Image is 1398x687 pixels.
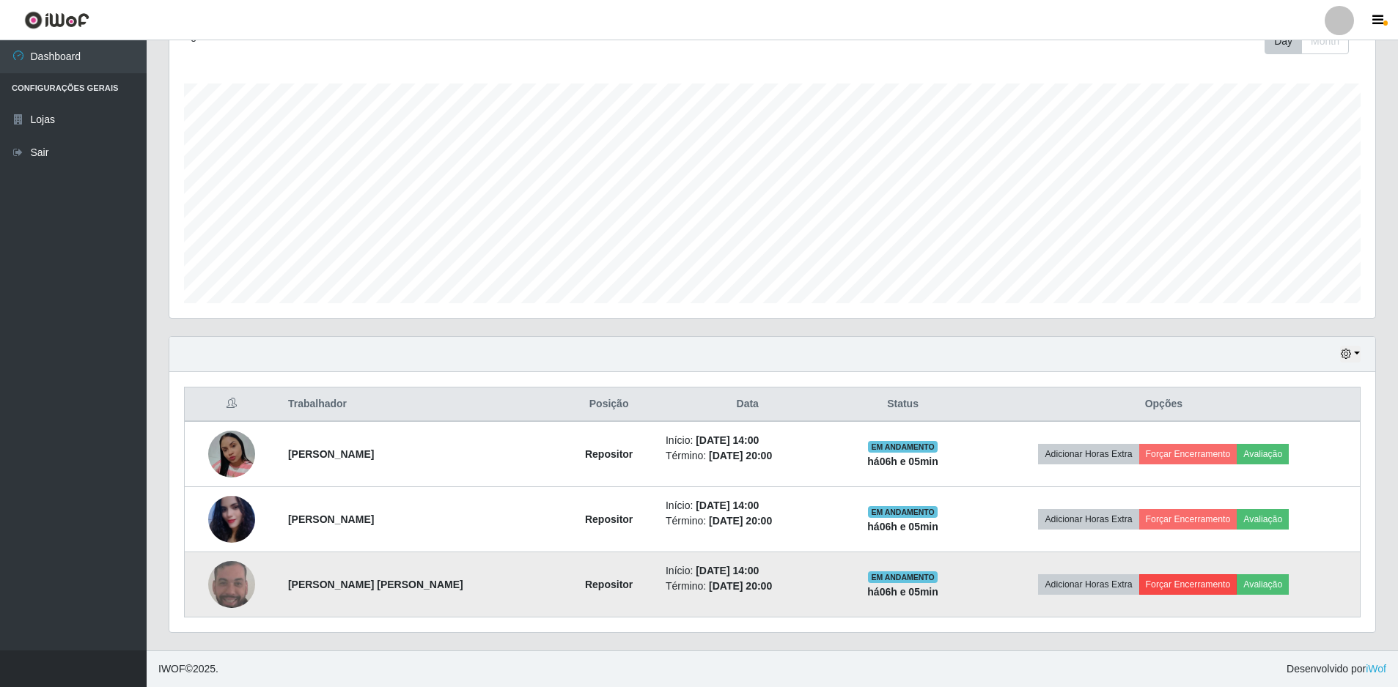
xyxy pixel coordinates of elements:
[868,441,938,453] span: EM ANDAMENTO
[867,586,938,598] strong: há 06 h e 05 min
[585,448,633,460] strong: Repositor
[1287,661,1386,677] span: Desenvolvido por
[696,500,759,511] time: [DATE] 14:00
[666,563,829,579] li: Início:
[657,387,838,422] th: Data
[666,498,829,513] li: Início:
[1265,29,1302,54] button: Day
[1237,509,1289,530] button: Avaliação
[561,387,657,422] th: Posição
[1139,444,1237,464] button: Forçar Encerramento
[666,513,829,529] li: Término:
[1366,663,1386,675] a: iWof
[158,661,218,677] span: © 2025 .
[585,579,633,590] strong: Repositor
[666,579,829,594] li: Término:
[288,579,463,590] strong: [PERSON_NAME] [PERSON_NAME]
[1265,29,1349,54] div: First group
[279,387,561,422] th: Trabalhador
[666,448,829,464] li: Término:
[709,450,772,461] time: [DATE] 20:00
[288,513,374,525] strong: [PERSON_NAME]
[208,561,255,607] img: 1756062296838.jpeg
[709,580,772,592] time: [DATE] 20:00
[838,387,967,422] th: Status
[1301,29,1349,54] button: Month
[1038,444,1138,464] button: Adicionar Horas Extra
[288,448,374,460] strong: [PERSON_NAME]
[158,663,185,675] span: IWOF
[968,387,1361,422] th: Opções
[868,506,938,518] span: EM ANDAMENTO
[1237,574,1289,595] button: Avaliação
[1237,444,1289,464] button: Avaliação
[1139,574,1237,595] button: Forçar Encerramento
[867,521,938,532] strong: há 06 h e 05 min
[868,571,938,583] span: EM ANDAMENTO
[709,515,772,527] time: [DATE] 20:00
[1265,29,1361,54] div: Toolbar with button groups
[208,478,255,561] img: 1752077085843.jpeg
[1038,509,1138,530] button: Adicionar Horas Extra
[696,565,759,576] time: [DATE] 14:00
[696,434,759,446] time: [DATE] 14:00
[867,456,938,467] strong: há 06 h e 05 min
[1139,509,1237,530] button: Forçar Encerramento
[666,433,829,448] li: Início:
[1038,574,1138,595] button: Adicionar Horas Extra
[585,513,633,525] strong: Repositor
[208,431,255,478] img: 1756127287806.jpeg
[24,11,89,29] img: CoreUI Logo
